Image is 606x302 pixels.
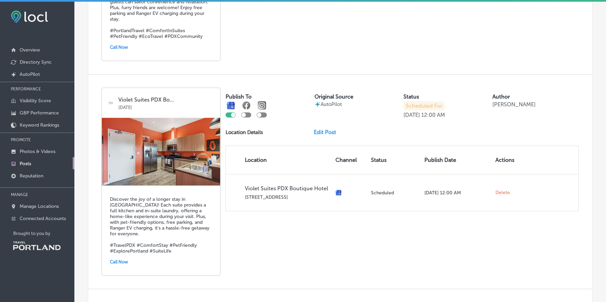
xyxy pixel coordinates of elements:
[107,99,115,107] img: logo
[13,231,74,236] p: Brought to you by
[110,196,212,254] h5: Discover the joy of a longer stay in [GEOGRAPHIC_DATA]! Each suite provides a full kitchen and in...
[11,10,48,23] img: fda3e92497d09a02dc62c9cd864e3231.png
[245,185,330,192] p: Violet Suites PDX Boutique Hotel
[20,173,43,179] p: Reputation
[118,103,215,110] p: [DATE]
[20,216,66,221] p: Connected Accounts
[20,47,40,53] p: Overview
[314,93,353,100] label: Original Source
[20,98,51,104] p: Visibility Score
[102,118,220,186] img: 8573a44d-89b6-4cb3-879d-e9c2ce7aab40066-SE14thAve-Portland-326.jpg
[492,93,510,100] label: Author
[226,93,252,100] label: Publish To
[492,101,536,108] p: [PERSON_NAME]
[403,112,420,118] p: [DATE]
[20,71,40,77] p: AutoPilot
[13,241,61,250] img: Travel Portland
[20,59,52,65] p: Directory Sync
[226,146,333,174] th: Location
[20,110,59,116] p: GBP Performance
[314,129,342,135] a: Edit Post
[421,112,445,118] p: 12:00 AM
[118,97,215,103] p: Violet Suites PDX Bo...
[226,129,263,135] p: Location Details
[368,146,422,174] th: Status
[403,101,445,110] p: Scheduled For
[321,101,342,107] p: AutoPilot
[314,101,321,107] img: autopilot-icon
[495,190,510,196] span: Delete
[20,122,59,128] p: Keyword Rankings
[333,146,368,174] th: Channel
[424,190,490,196] p: [DATE] 12:00 AM
[422,146,493,174] th: Publish Date
[493,146,521,174] th: Actions
[245,194,330,200] p: [STREET_ADDRESS]
[20,149,55,154] p: Photos & Videos
[20,203,59,209] p: Manage Locations
[20,161,31,167] p: Posts
[403,93,419,100] label: Status
[371,190,419,196] p: Scheduled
